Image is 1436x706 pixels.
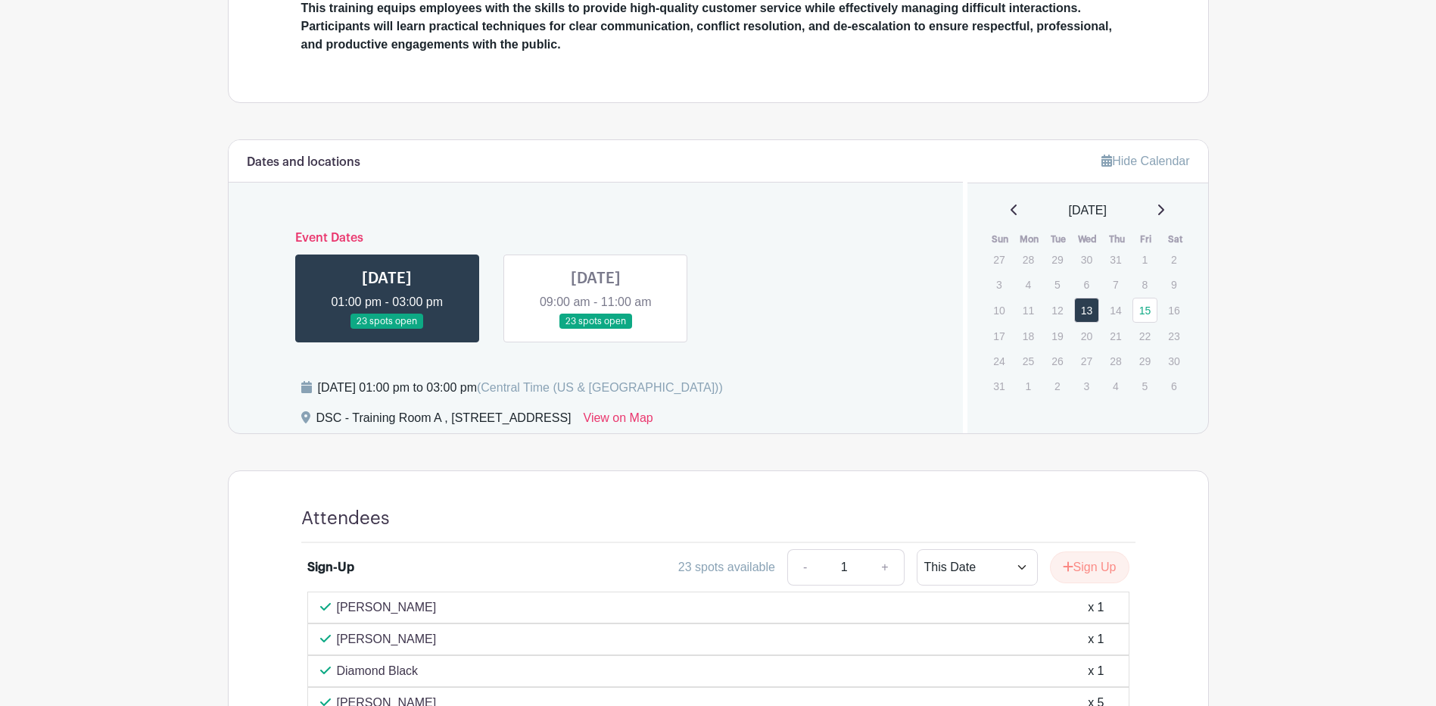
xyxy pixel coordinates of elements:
[1074,349,1099,373] p: 27
[986,324,1011,348] p: 17
[1132,374,1157,398] p: 5
[584,409,653,433] a: View on Map
[1074,374,1099,398] p: 3
[1161,298,1186,322] p: 16
[1016,374,1041,398] p: 1
[1132,349,1157,373] p: 29
[1050,551,1129,583] button: Sign Up
[1016,349,1041,373] p: 25
[1102,232,1132,247] th: Thu
[986,273,1011,296] p: 3
[1015,232,1045,247] th: Mon
[1045,349,1070,373] p: 26
[1074,298,1099,323] a: 13
[337,630,437,648] p: [PERSON_NAME]
[1103,374,1128,398] p: 4
[1073,232,1103,247] th: Wed
[477,381,723,394] span: (Central Time (US & [GEOGRAPHIC_DATA]))
[1045,374,1070,398] p: 2
[986,349,1011,373] p: 24
[307,558,354,576] div: Sign-Up
[1044,232,1073,247] th: Tue
[678,558,775,576] div: 23 spots available
[337,662,419,680] p: Diamond Black
[986,298,1011,322] p: 10
[1045,324,1070,348] p: 19
[1161,324,1186,348] p: 23
[1088,662,1104,680] div: x 1
[337,598,437,617] p: [PERSON_NAME]
[1132,248,1157,271] p: 1
[787,549,822,586] a: -
[1101,155,1189,167] a: Hide Calendar
[1088,630,1104,648] div: x 1
[1074,273,1099,296] p: 6
[1161,273,1186,296] p: 9
[247,155,360,170] h6: Dates and locations
[1161,248,1186,271] p: 2
[986,232,1015,247] th: Sun
[283,231,909,245] h6: Event Dates
[1045,298,1070,322] p: 12
[1016,298,1041,322] p: 11
[986,248,1011,271] p: 27
[1045,248,1070,271] p: 29
[1132,298,1157,323] a: 15
[986,374,1011,398] p: 31
[1074,248,1099,271] p: 30
[1103,324,1128,348] p: 21
[1103,298,1128,322] p: 14
[1088,598,1104,617] div: x 1
[1103,248,1128,271] p: 31
[316,409,572,433] div: DSC - Training Room A , [STREET_ADDRESS]
[1132,273,1157,296] p: 8
[1045,273,1070,296] p: 5
[1016,324,1041,348] p: 18
[1103,273,1128,296] p: 7
[1074,324,1099,348] p: 20
[1132,232,1161,247] th: Fri
[1103,349,1128,373] p: 28
[866,549,904,586] a: +
[301,2,1112,51] strong: This training equips employees with the skills to provide high-quality customer service while eff...
[1161,349,1186,373] p: 30
[318,379,723,397] div: [DATE] 01:00 pm to 03:00 pm
[1161,374,1186,398] p: 6
[1016,273,1041,296] p: 4
[1016,248,1041,271] p: 28
[1160,232,1190,247] th: Sat
[1132,324,1157,348] p: 22
[301,508,390,529] h4: Attendees
[1069,201,1107,220] span: [DATE]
